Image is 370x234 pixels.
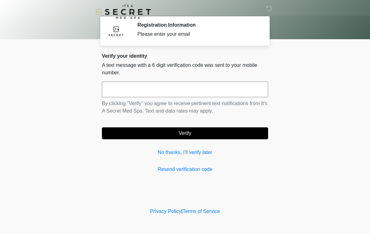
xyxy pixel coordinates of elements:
h2: Verify your identity [102,53,268,59]
div: Please enter your email [137,30,259,38]
img: It's A Secret Med Spa Logo [96,5,151,19]
a: Terms of Service [182,209,220,214]
h2: Registration Information [137,22,259,28]
a: | [181,209,182,214]
a: Privacy Policy [150,209,182,214]
a: Resend verification code [102,166,268,173]
p: A text message with a 6 digit verification code was sent to your mobile number. [102,61,268,77]
button: Verify [102,127,268,139]
p: By clicking "Verify" you agree to receive pertinent text notifications from It's A Secret Med Spa... [102,100,268,115]
a: No thanks, I'll verify later [102,149,268,156]
img: Agent Avatar [107,22,125,41]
